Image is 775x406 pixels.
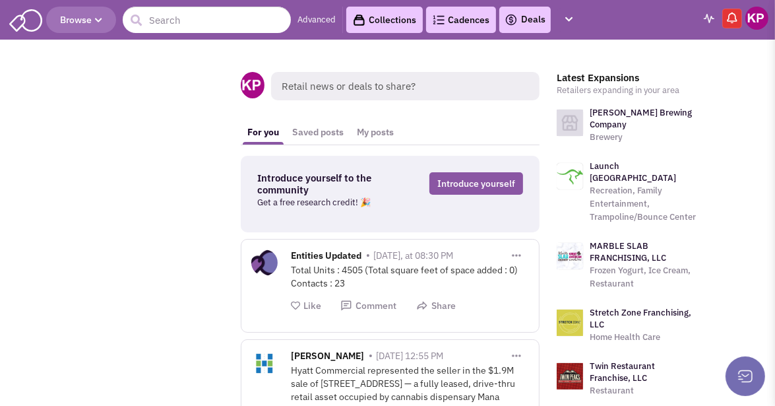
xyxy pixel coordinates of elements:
[303,300,321,312] span: Like
[346,7,423,33] a: Collections
[557,110,583,136] img: logo
[286,120,350,145] a: Saved posts
[590,264,698,290] p: Frozen Yogurt, Ice Cream, Restaurant
[590,160,676,184] a: Launch [GEOGRAPHIC_DATA]
[557,243,583,269] img: logo
[590,131,698,144] p: Brewery
[373,250,453,261] span: [DATE], at 08:30 PM
[376,350,443,362] span: [DATE] 12:55 PM
[505,12,518,28] img: icon-deals.svg
[590,384,698,397] p: Restaurant
[271,72,540,100] span: Retail news or deals to share?
[590,331,698,344] p: Home Health Care
[590,307,691,330] a: Stretch Zone Franchising, LLC
[590,107,692,130] a: [PERSON_NAME] Brewing Company
[297,14,336,26] a: Advanced
[123,7,291,33] input: Search
[46,7,116,33] button: Browse
[60,14,102,26] span: Browse
[291,300,321,312] button: Like
[340,300,396,312] button: Comment
[9,7,42,32] img: SmartAdmin
[291,250,361,265] span: Entities Updated
[416,300,456,312] button: Share
[426,7,496,33] a: Cadences
[557,84,698,97] p: Retailers expanding in your area
[291,263,529,290] div: Total Units : 4505 (Total square feet of space added : 0) Contacts : 23
[291,350,364,365] span: [PERSON_NAME]
[745,7,768,30] img: Keypoint Partners
[557,363,583,389] img: logo
[257,172,405,196] h3: Introduce yourself to the community
[557,310,583,336] img: logo
[257,196,405,209] p: Get a free research credit! 🎉
[433,15,445,24] img: Cadences_logo.png
[557,72,698,84] h3: Latest Expansions
[557,163,583,189] img: logo
[590,240,666,263] a: MARBLE SLAB FRANCHISING, LLC
[590,360,655,384] a: Twin Restaurant Franchise, LLC
[429,172,523,195] a: Introduce yourself
[590,184,698,224] p: Recreation, Family Entertainment, Trampoline/Bounce Center
[350,120,400,145] a: My posts
[241,120,286,145] a: For you
[505,12,545,28] a: Deals
[353,14,365,26] img: icon-collection-lavender-black.svg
